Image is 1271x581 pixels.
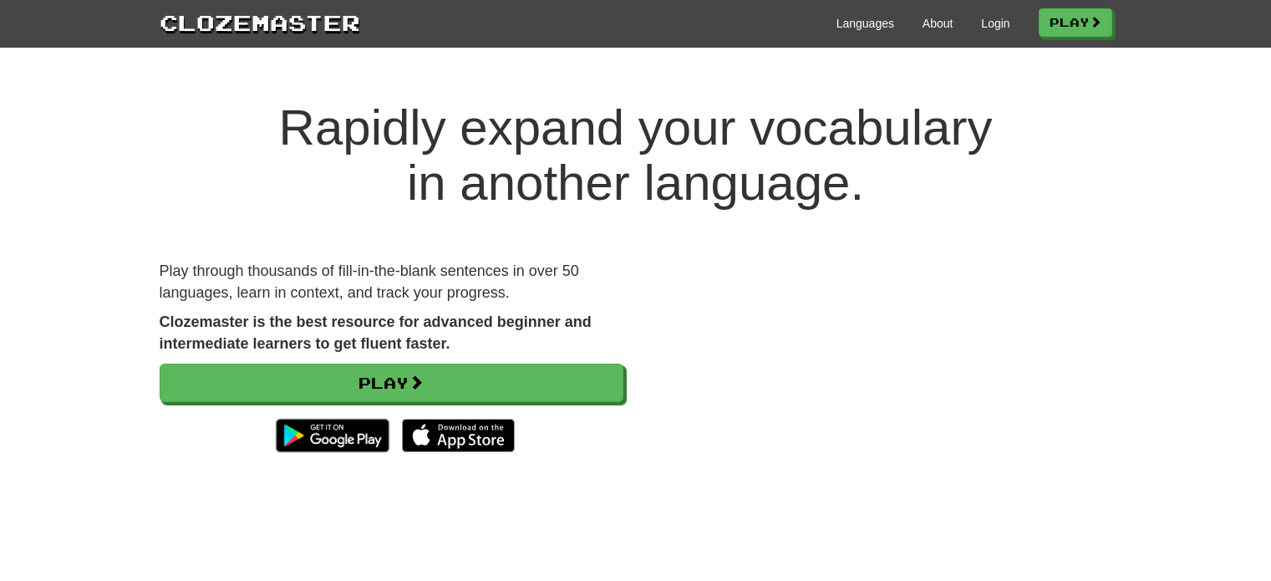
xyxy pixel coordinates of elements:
[1039,8,1112,37] a: Play
[160,364,623,402] a: Play
[981,15,1009,32] a: Login
[160,313,592,352] strong: Clozemaster is the best resource for advanced beginner and intermediate learners to get fluent fa...
[160,261,623,303] p: Play through thousands of fill-in-the-blank sentences in over 50 languages, learn in context, and...
[160,7,360,38] a: Clozemaster
[836,15,894,32] a: Languages
[923,15,953,32] a: About
[267,410,397,461] img: Get it on Google Play
[402,419,515,452] img: Download_on_the_App_Store_Badge_US-UK_135x40-25178aeef6eb6b83b96f5f2d004eda3bffbb37122de64afbaef7...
